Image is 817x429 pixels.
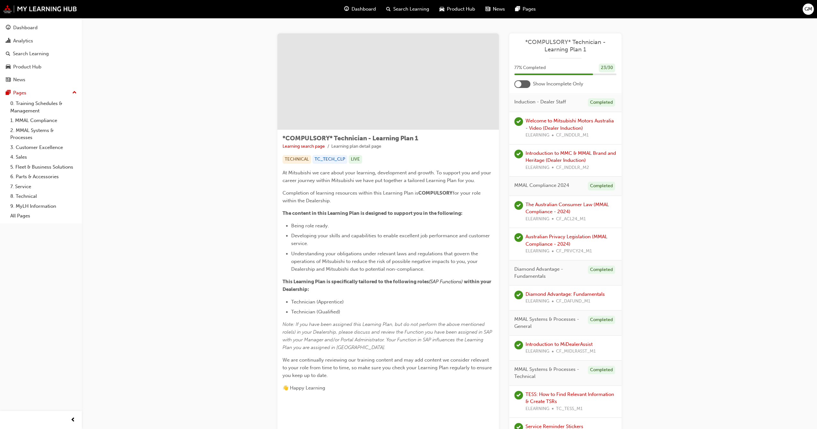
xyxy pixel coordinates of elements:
[447,5,475,13] span: Product Hub
[3,74,79,86] a: News
[514,150,523,158] span: learningRecordVerb_PASS-icon
[6,90,11,96] span: pages-icon
[526,118,614,131] a: Welcome to Mitsubishi Motors Australia - Video (Dealer Induction)
[8,152,79,162] a: 4. Sales
[6,51,10,57] span: search-icon
[526,132,549,139] span: ELEARNING
[485,5,490,13] span: news-icon
[3,22,79,34] a: Dashboard
[6,77,11,83] span: news-icon
[556,248,592,255] span: CF_PRVCY24_M1
[514,341,523,349] span: learningRecordVerb_PASS-icon
[6,64,11,70] span: car-icon
[514,39,616,53] a: *COMPULSORY* Technician - Learning Plan 1
[526,202,609,215] a: The Australian Consumer Law (MMAL Compliance - 2024)
[282,190,482,204] span: for your role within the Dealership.
[13,63,41,71] div: Product Hub
[526,150,616,163] a: Introduction to MMC & MMAL Brand and Heritage (Dealer Induction)
[291,309,340,315] span: Technician (Qualified)
[8,182,79,192] a: 7. Service
[344,5,349,13] span: guage-icon
[349,155,362,164] div: LIVE
[514,391,523,399] span: learningRecordVerb_COMPLETE-icon
[599,64,615,72] div: 23 / 30
[282,385,325,391] span: 👋 Happy Learning
[3,87,79,99] button: Pages
[8,162,79,172] a: 5. Fleet & Business Solutions
[13,24,38,31] div: Dashboard
[526,248,549,255] span: ELEARNING
[526,215,549,223] span: ELEARNING
[588,316,615,324] div: Completed
[3,61,79,73] a: Product Hub
[339,3,381,16] a: guage-iconDashboard
[515,5,520,13] span: pages-icon
[588,266,615,274] div: Completed
[434,3,480,16] a: car-iconProduct Hub
[393,5,429,13] span: Search Learning
[8,126,79,143] a: 2. MMAL Systems & Processes
[493,5,505,13] span: News
[514,366,583,380] span: MMAL Systems & Processes - Technical
[282,210,463,216] span: The content in this Learning Plan is designed to support you in the following:
[13,37,33,45] div: Analytics
[556,215,586,223] span: CF_ACL24_M1
[282,190,418,196] span: Completion of learning resources within this Learning Plan is
[514,233,523,242] span: learningRecordVerb_PASS-icon
[8,191,79,201] a: 8. Technical
[8,211,79,221] a: All Pages
[556,164,589,171] span: CF_INDDLR_M2
[3,5,77,13] img: mmal
[523,5,536,13] span: Pages
[514,98,566,106] span: Induction - Dealer Staff
[71,416,75,424] span: prev-icon
[312,155,347,164] div: TC_TECH_CLP
[588,366,615,374] div: Completed
[526,164,549,171] span: ELEARNING
[526,341,593,347] a: Introduction to MiDealerAssist
[514,291,523,299] span: learningRecordVerb_PASS-icon
[526,391,614,405] a: TESS: How to Find Relevant Information & Create TSRs
[514,266,583,280] span: Diamond Advantage - Fundamentals
[13,50,49,57] div: Search Learning
[6,25,11,31] span: guage-icon
[352,5,376,13] span: Dashboard
[8,116,79,126] a: 1. MMAL Compliance
[588,182,615,190] div: Completed
[526,348,549,355] span: ELEARNING
[480,3,510,16] a: news-iconNews
[803,4,814,15] button: GM
[282,155,311,164] div: TECHNICAL
[526,298,549,305] span: ELEARNING
[8,143,79,153] a: 3. Customer Excellence
[381,3,434,16] a: search-iconSearch Learning
[514,64,546,72] span: 77 % Completed
[439,5,444,13] span: car-icon
[533,80,583,88] span: Show Incomplete Only
[804,5,812,13] span: GM
[8,99,79,116] a: 0. Training Schedules & Management
[331,143,381,150] li: Learning plan detail page
[282,279,429,285] span: This Learning Plan is specifically tailored to the following roles
[282,357,493,378] span: We are continually reviewing our training content and may add content we consider relevant to you...
[514,117,523,126] span: learningRecordVerb_COMPLETE-icon
[3,48,79,60] a: Search Learning
[526,291,605,297] a: Diamond Advantage: Fundamentals
[6,38,11,44] span: chart-icon
[514,316,583,330] span: MMAL Systems & Processes - General
[429,279,463,285] span: (SAP Functions)
[291,223,329,229] span: Being role ready.
[8,201,79,211] a: 9. MyLH Information
[282,321,493,350] span: Note: If you have been assigned this Learning Plan, but do not perform the above mentioned role(s...
[526,405,549,413] span: ELEARNING
[510,3,541,16] a: pages-iconPages
[588,98,615,107] div: Completed
[72,89,77,97] span: up-icon
[556,405,583,413] span: TC_TESS_M1
[556,348,596,355] span: CF_MIDLRASST_M1
[3,21,79,87] button: DashboardAnalyticsSearch LearningProduct HubNews
[418,190,453,196] span: COMPULSORY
